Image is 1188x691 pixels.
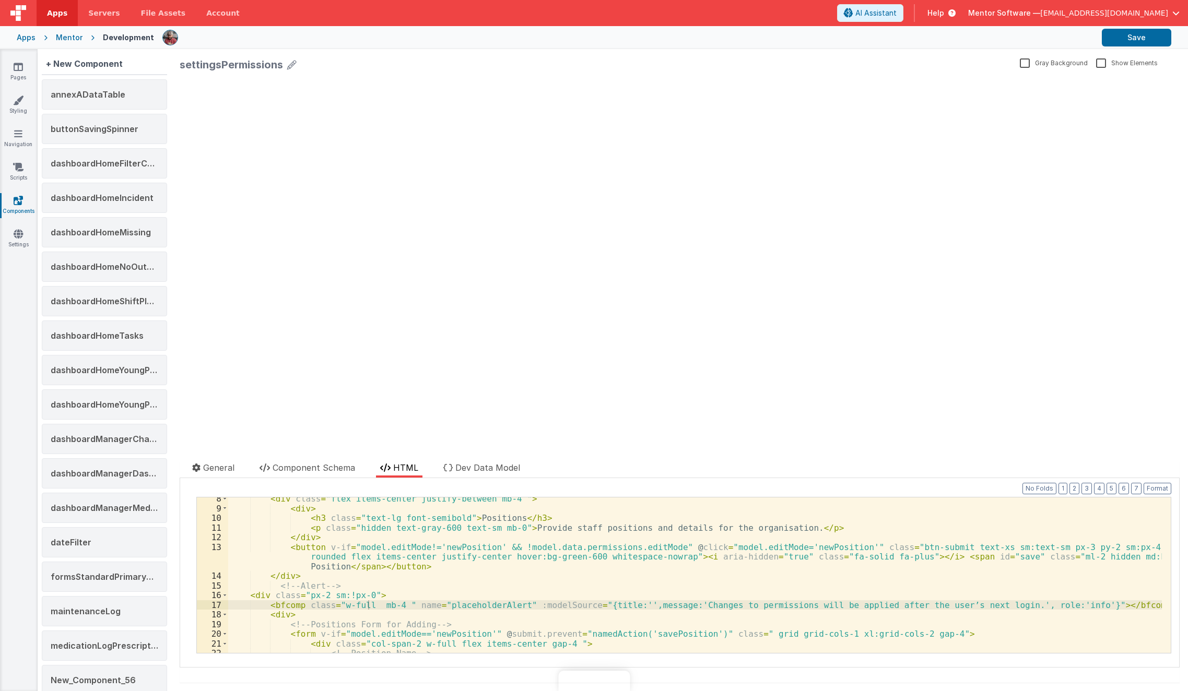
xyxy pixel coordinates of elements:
[51,468,250,479] span: dashboardManagerDashboardPendingApproval
[273,462,355,473] span: Component Schema
[197,504,228,514] div: 9
[51,365,173,375] span: dashboardHomeYoungPeople
[197,648,228,658] div: 22
[180,57,283,72] div: settingsPermissions
[197,610,228,619] div: 18
[968,8,1040,18] span: Mentor Software —
[163,30,178,45] img: eba322066dbaa00baf42793ca2fab581
[1022,483,1056,494] button: No Folds
[197,523,228,533] div: 11
[197,619,228,629] div: 19
[203,462,234,473] span: General
[51,261,174,272] span: dashboardHomeNoOutcomes
[51,503,216,513] span: dashboardManagerMedicationChanges
[197,629,228,639] div: 20
[51,675,136,685] span: New_Component_56
[1119,483,1129,494] button: 6
[197,513,228,523] div: 10
[51,124,138,134] span: buttonSavingSpinner
[51,640,163,651] span: medicationLogPrescription
[837,4,903,22] button: AI Assistant
[1020,57,1088,67] label: Gray Background
[197,639,228,649] div: 21
[393,462,418,473] span: HTML
[51,227,151,237] span: dashboardHomeMissing
[51,158,166,169] span: dashboardHomeFilterCards
[1107,483,1116,494] button: 5
[51,434,160,444] span: dashboardManagerChart1
[1058,483,1067,494] button: 1
[51,571,175,582] span: formsStandardPrimaryDetails
[1040,8,1168,18] span: [EMAIL_ADDRESS][DOMAIN_NAME]
[103,32,154,43] div: Development
[51,330,144,341] span: dashboardHomeTasks
[1096,57,1158,67] label: Show Elements
[88,8,120,18] span: Servers
[197,581,228,591] div: 15
[1131,483,1142,494] button: 7
[51,537,91,547] span: dateFilter
[47,8,67,18] span: Apps
[197,600,228,610] div: 17
[42,53,127,74] div: + New Component
[197,532,228,542] div: 12
[197,571,228,581] div: 14
[1069,483,1079,494] button: 2
[17,32,36,43] div: Apps
[855,8,897,18] span: AI Assistant
[927,8,944,18] span: Help
[1102,29,1171,46] button: Save
[197,590,228,600] div: 16
[1144,483,1171,494] button: Format
[1094,483,1104,494] button: 4
[56,32,83,43] div: Mentor
[197,494,228,504] div: 8
[51,89,125,100] span: annexADataTable
[51,193,154,203] span: dashboardHomeIncident
[51,606,121,616] span: maintenanceLog
[51,296,162,306] span: dashboardHomeShiftPlans
[141,8,186,18] span: File Assets
[1081,483,1092,494] button: 3
[455,462,520,473] span: Dev Data Model
[968,8,1180,18] button: Mentor Software — [EMAIL_ADDRESS][DOMAIN_NAME]
[51,399,187,410] span: dashboardHomeYoungPeoplexxx
[197,542,228,571] div: 13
